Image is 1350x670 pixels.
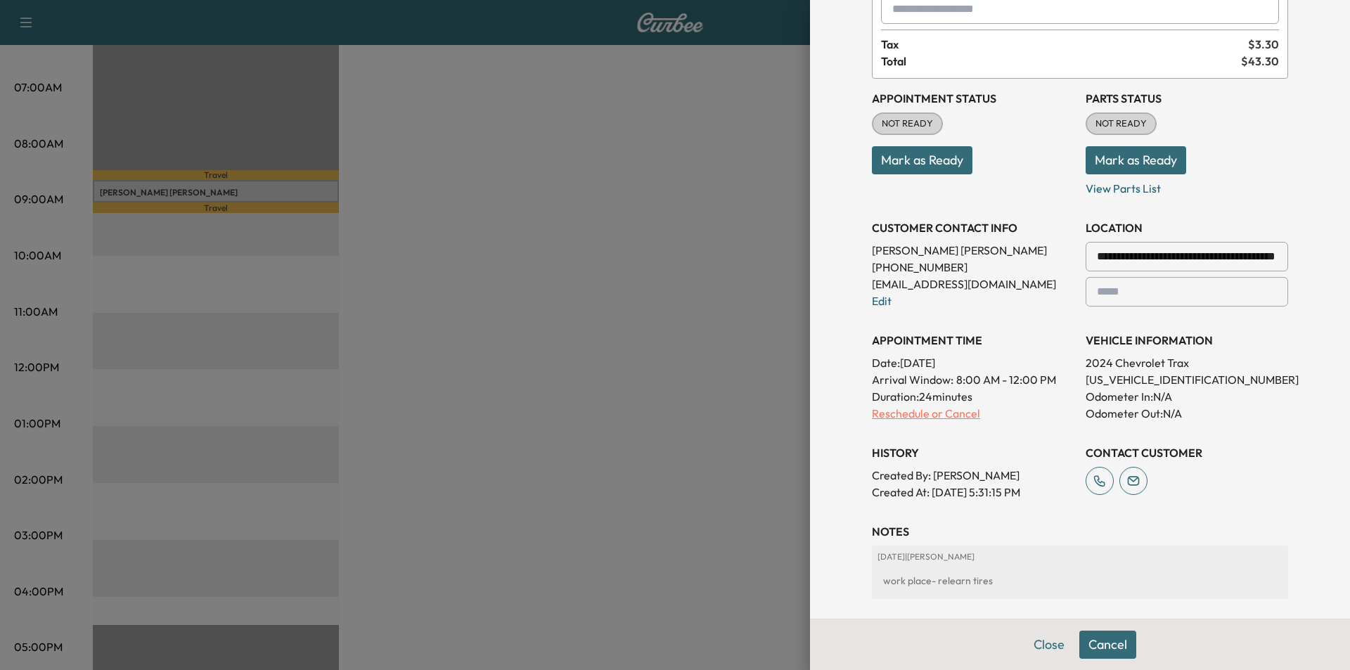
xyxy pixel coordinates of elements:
span: NOT READY [873,117,941,131]
p: Duration: 24 minutes [872,388,1074,405]
a: Edit [872,294,892,308]
h3: LOCATION [1086,219,1288,236]
h3: CUSTOMER CONTACT INFO [872,219,1074,236]
p: Arrival Window: [872,371,1074,388]
span: Total [881,53,1241,70]
p: Odometer In: N/A [1086,388,1288,405]
h3: Appointment Status [872,90,1074,107]
h3: APPOINTMENT TIME [872,332,1074,349]
h3: Parts Status [1086,90,1288,107]
p: View Parts List [1086,174,1288,197]
h3: History [872,444,1074,461]
h3: VEHICLE INFORMATION [1086,332,1288,349]
p: [PHONE_NUMBER] [872,259,1074,276]
span: Tax [881,36,1248,53]
p: Created At : [DATE] 5:31:15 PM [872,484,1074,501]
button: Cancel [1079,631,1136,659]
p: Date: [DATE] [872,354,1074,371]
span: $ 43.30 [1241,53,1279,70]
button: Close [1024,631,1074,659]
p: [EMAIL_ADDRESS][DOMAIN_NAME] [872,276,1074,292]
div: work place- relearn tires [877,568,1282,593]
p: [DATE] | [PERSON_NAME] [877,551,1282,562]
p: Odometer Out: N/A [1086,405,1288,422]
p: Created By : [PERSON_NAME] [872,467,1074,484]
p: Reschedule or Cancel [872,405,1074,422]
p: [US_VEHICLE_IDENTIFICATION_NUMBER] [1086,371,1288,388]
p: 2024 Chevrolet Trax [1086,354,1288,371]
h3: CONTACT CUSTOMER [1086,444,1288,461]
button: Mark as Ready [872,146,972,174]
span: 8:00 AM - 12:00 PM [956,371,1056,388]
h3: NOTES [872,523,1288,540]
button: Mark as Ready [1086,146,1186,174]
span: NOT READY [1087,117,1155,131]
span: $ 3.30 [1248,36,1279,53]
p: [PERSON_NAME] [PERSON_NAME] [872,242,1074,259]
